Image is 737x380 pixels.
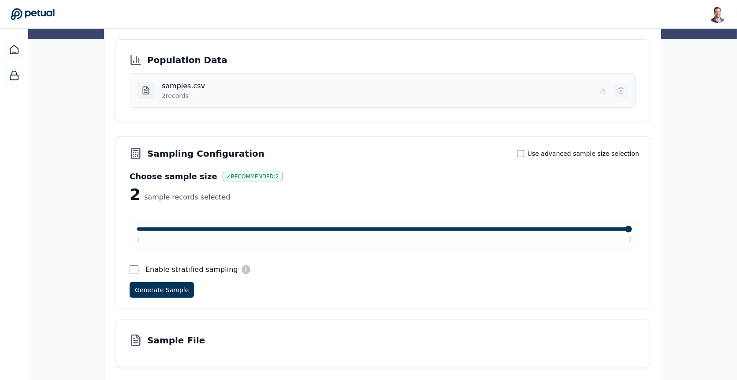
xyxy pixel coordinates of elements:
[145,264,238,275] label: Enable stratified sampling
[130,184,141,204] div: Click to edit sample size
[528,149,639,158] span: Use advanced sample size selection
[147,147,264,160] h3: Sampling Configuration
[137,236,140,243] span: 1
[4,65,25,86] a: SOC
[596,83,610,98] button: Download File
[162,91,205,100] p: 2 records
[147,54,227,66] h3: Population Data
[130,170,217,183] span: Choose sample size
[144,192,230,204] div: sample records selected
[614,83,628,98] button: Delete File
[223,172,283,181] div: ✓ Recommended: 2
[147,334,205,346] h3: Sample File
[517,150,524,157] input: Use advanced sample size selection
[11,8,55,20] a: Go to Dashboard
[629,236,632,243] span: 2
[242,265,250,274] span: i
[4,39,25,60] a: Dashboard
[162,81,205,91] h4: samples.csv
[130,282,194,298] button: Generate Sample
[709,5,726,23] img: Snir Kodesh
